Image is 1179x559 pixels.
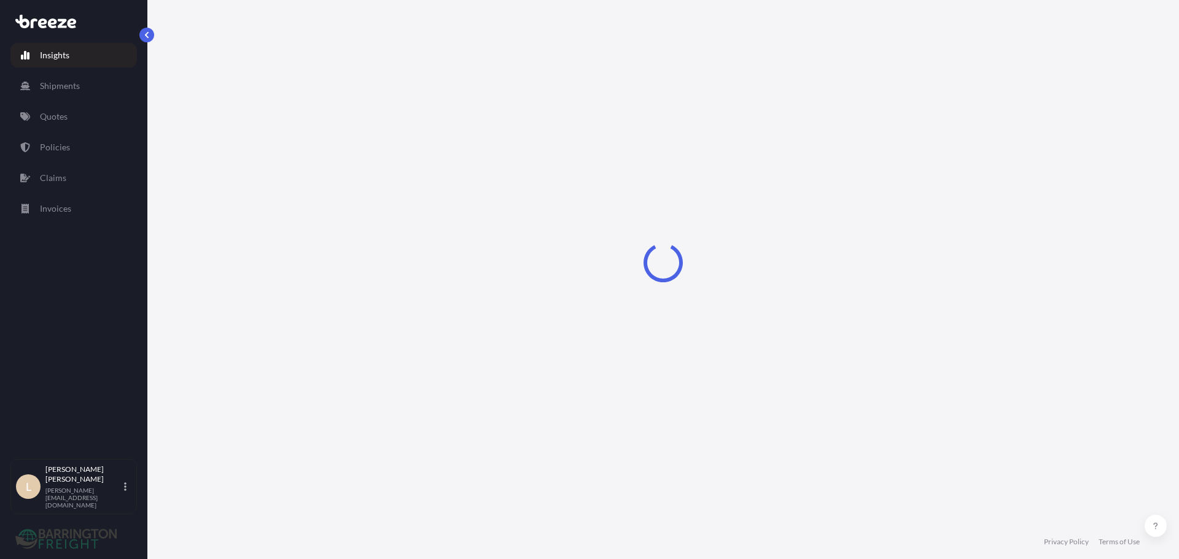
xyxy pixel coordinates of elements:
p: Quotes [40,110,68,123]
p: Invoices [40,202,71,215]
a: Terms of Use [1099,537,1140,547]
p: [PERSON_NAME][EMAIL_ADDRESS][DOMAIN_NAME] [45,487,122,509]
p: Insights [40,49,69,61]
p: [PERSON_NAME] [PERSON_NAME] [45,465,122,484]
p: Policies [40,141,70,153]
p: Shipments [40,80,80,92]
a: Insights [10,43,137,67]
a: Shipments [10,74,137,98]
a: Invoices [10,196,137,221]
img: organization-logo [15,529,117,549]
a: Policies [10,135,137,160]
span: L [26,480,31,493]
p: Claims [40,172,66,184]
a: Claims [10,166,137,190]
a: Privacy Policy [1044,537,1089,547]
a: Quotes [10,104,137,129]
